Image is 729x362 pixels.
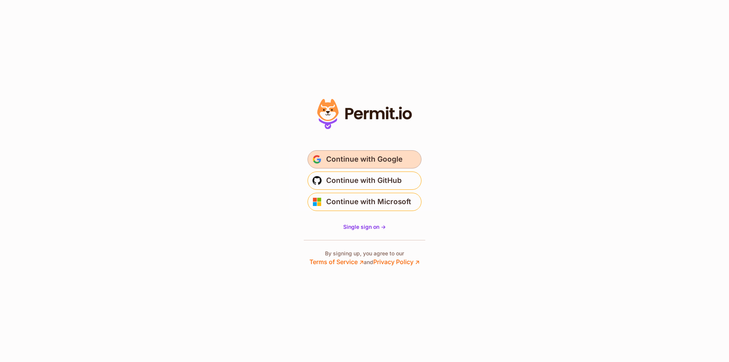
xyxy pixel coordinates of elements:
a: Privacy Policy ↗ [373,258,420,266]
p: By signing up, you agree to our and [309,250,420,266]
span: Single sign on -> [343,223,386,230]
span: Continue with Google [326,153,402,165]
button: Continue with Google [308,150,421,168]
a: Terms of Service ↗ [309,258,364,266]
button: Continue with GitHub [308,172,421,190]
button: Continue with Microsoft [308,193,421,211]
a: Single sign on -> [343,223,386,231]
span: Continue with Microsoft [326,196,411,208]
span: Continue with GitHub [326,175,402,187]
